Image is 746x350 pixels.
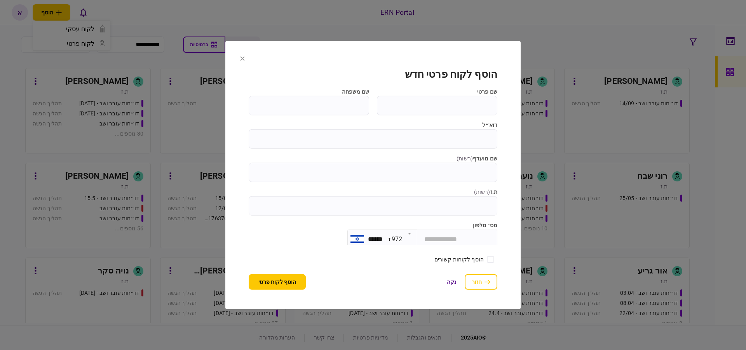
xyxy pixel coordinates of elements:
label: דוא״ל [249,121,497,129]
label: ת.ז [249,188,497,196]
label: שם פרטי [377,87,497,96]
input: שם משפחה [249,96,369,115]
label: שם משפחה [249,87,369,96]
img: il [350,234,364,244]
input: שם מועדף [249,162,497,182]
div: +972 [388,234,402,243]
label: מס׳ טלפון [473,222,497,228]
h1: הוסף לקוח פרטי חדש [249,68,497,80]
input: שם פרטי [377,96,497,115]
label: שם מועדף [249,154,497,162]
span: ( רשות ) [457,155,473,161]
div: הוסף לקוחות קשורים [434,256,484,264]
input: דוא״ל [249,129,497,148]
span: ( רשות ) [474,188,490,195]
button: נקה [441,274,463,290]
button: הוסף לקוח פרטי [249,274,306,290]
input: ת.ז [249,196,497,215]
button: Open [404,228,415,239]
